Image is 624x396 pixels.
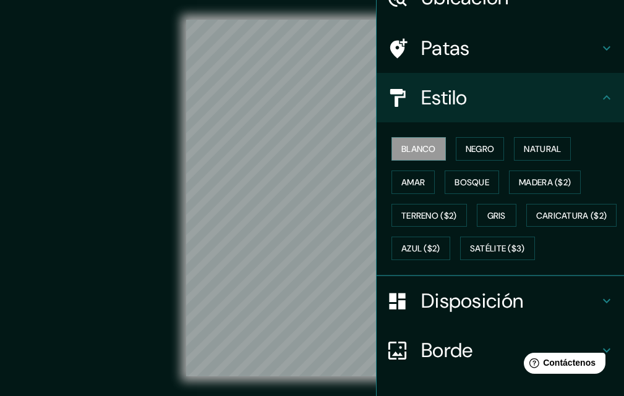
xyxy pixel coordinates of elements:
font: Terreno ($2) [401,210,457,221]
font: Gris [487,210,506,221]
button: Natural [514,137,571,161]
font: Caricatura ($2) [536,210,607,221]
font: Blanco [401,143,436,154]
button: Caricatura ($2) [526,204,617,227]
font: Natural [524,143,561,154]
font: Bosque [455,177,489,188]
div: Estilo [377,73,624,122]
font: Patas [421,35,470,61]
font: Amar [401,177,425,188]
button: Bosque [445,171,499,194]
button: Azul ($2) [391,237,450,260]
font: Borde [421,337,473,363]
button: Negro [456,137,505,161]
iframe: Lanzador de widgets de ayuda [514,348,610,382]
div: Patas [377,23,624,73]
canvas: Mapa [186,20,438,376]
font: Estilo [421,85,468,111]
button: Satélite ($3) [460,237,535,260]
font: Negro [466,143,495,154]
font: Disposición [421,288,523,314]
font: Azul ($2) [401,243,440,255]
div: Disposición [377,276,624,326]
button: Madera ($2) [509,171,581,194]
button: Terreno ($2) [391,204,467,227]
button: Amar [391,171,435,194]
font: Madera ($2) [519,177,571,188]
div: Borde [377,326,624,375]
button: Gris [477,204,516,227]
font: Satélite ($3) [470,243,525,255]
button: Blanco [391,137,446,161]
